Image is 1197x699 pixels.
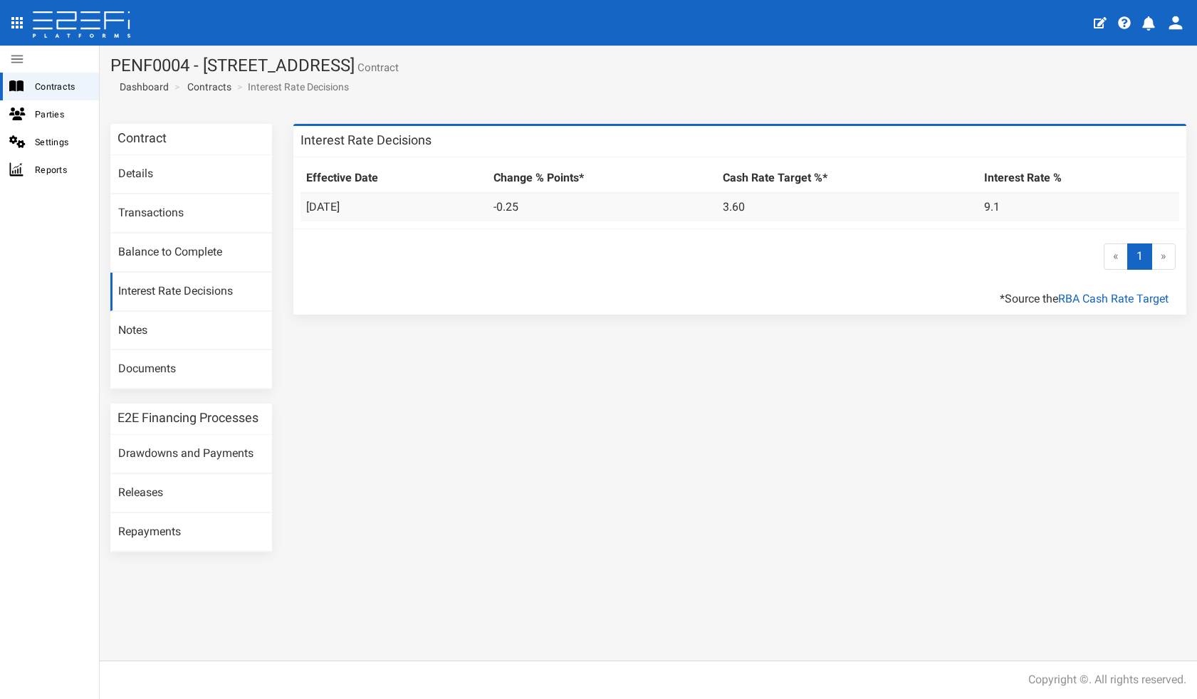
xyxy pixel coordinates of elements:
[993,284,1176,315] div: *Source the
[110,233,272,272] a: Balance to Complete
[35,162,88,178] span: Reports
[110,513,272,552] a: Repayments
[110,312,272,350] a: Notes
[35,134,88,150] span: Settings
[110,194,272,233] a: Transactions
[978,193,1179,221] td: 9.1
[1104,243,1128,270] span: «
[110,56,1186,75] h1: PENF0004 - [STREET_ADDRESS]
[117,411,258,424] h3: E2E Financing Processes
[1028,672,1186,688] div: Copyright ©. All rights reserved.
[110,435,272,473] a: Drawdowns and Payments
[300,193,488,221] td: [DATE]
[1151,243,1176,270] span: »
[717,193,978,221] td: 3.60
[110,273,272,311] a: Interest Rate Decisions
[1058,292,1169,305] a: RBA Cash Rate Target
[110,155,272,194] a: Details
[114,81,169,93] span: Dashboard
[488,193,717,221] td: -0.25
[488,164,717,193] th: Change % Points*
[717,164,978,193] th: Cash Rate Target %*
[35,106,88,122] span: Parties
[187,80,231,94] a: Contracts
[1127,243,1152,270] span: 1
[114,80,169,94] a: Dashboard
[300,164,488,193] th: Effective Date
[300,134,432,147] h3: Interest Rate Decisions
[117,132,167,144] h3: Contract
[110,474,272,513] a: Releases
[234,80,349,94] li: Interest Rate Decisions
[110,350,272,389] a: Documents
[978,164,1179,193] th: Interest Rate %
[35,78,88,95] span: Contracts
[355,63,399,73] small: Contract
